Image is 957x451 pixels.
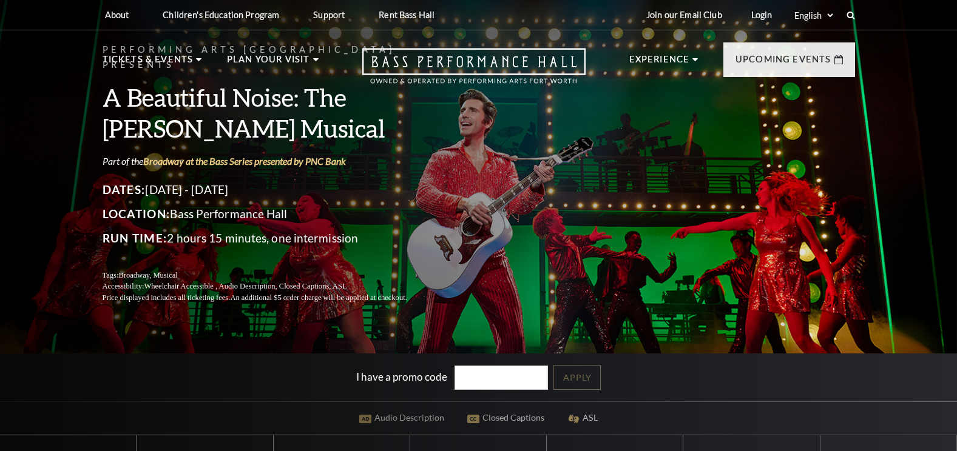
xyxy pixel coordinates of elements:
p: Accessibility: [103,281,436,292]
span: Dates: [103,182,146,196]
p: Upcoming Events [736,52,831,74]
span: Broadway, Musical [118,271,177,279]
span: Location: [103,207,171,221]
p: Experience [629,52,690,74]
p: Bass Performance Hall [103,204,436,224]
p: Support [313,10,345,20]
p: Price displayed includes all ticketing fees. [103,292,436,304]
p: Part of the [103,155,436,168]
p: Plan Your Visit [227,52,310,74]
p: 2 hours 15 minutes, one intermission [103,229,436,248]
p: Tickets & Events [103,52,194,74]
span: Run Time: [103,231,167,245]
p: [DATE] - [DATE] [103,180,436,199]
span: An additional $5 order charge will be applied at checkout. [230,293,407,302]
select: Select: [792,10,835,21]
label: I have a promo code [356,370,447,383]
p: About [105,10,129,20]
a: Broadway at the Bass Series presented by PNC Bank [143,155,346,167]
span: Wheelchair Accessible , Audio Description, Closed Captions, ASL [144,282,347,290]
p: Tags: [103,270,436,281]
p: Rent Bass Hall [379,10,435,20]
p: Children's Education Program [163,10,279,20]
h3: A Beautiful Noise: The [PERSON_NAME] Musical [103,82,436,144]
